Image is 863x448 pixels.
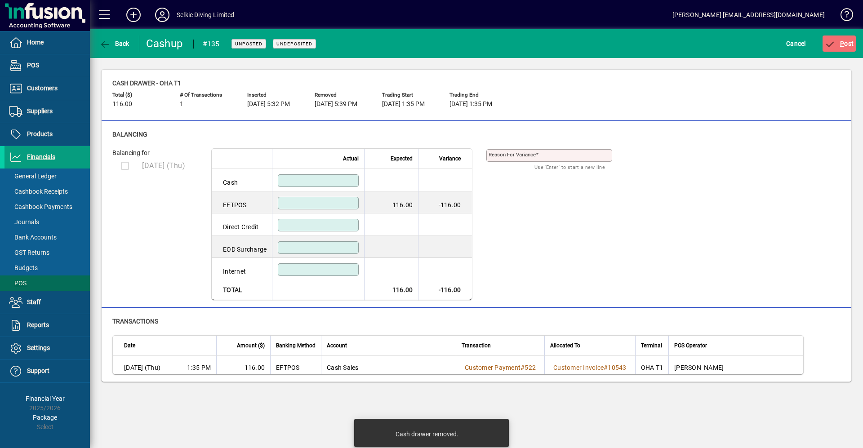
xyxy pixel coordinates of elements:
a: Customer Payment#522 [462,363,539,373]
td: [PERSON_NAME] [668,356,803,374]
div: Balancing for [112,148,202,158]
span: P [840,40,844,47]
span: Package [33,414,57,421]
span: Financials [27,153,55,160]
span: # of Transactions [180,92,234,98]
span: Settings [27,344,50,351]
td: EFTPOS [270,356,321,374]
span: [DATE] 5:39 PM [315,101,357,108]
td: -116.00 [418,280,472,300]
span: [DATE] 1:35 PM [382,101,425,108]
span: Reports [27,321,49,328]
td: Cash [212,169,272,191]
span: Customers [27,84,58,92]
a: Products [4,123,90,146]
span: # [604,364,608,371]
a: Customers [4,77,90,100]
span: POS Operator [674,341,707,350]
td: Internet [212,258,272,280]
span: Trading start [382,92,436,98]
span: Banking Method [276,341,316,350]
button: Back [97,35,132,52]
a: Reports [4,314,90,337]
div: #135 [203,37,220,51]
span: Customer Invoice [553,364,604,371]
span: Total ($) [112,92,166,98]
span: Allocated To [550,341,580,350]
td: Cash Sales [321,356,456,374]
div: Selkie Diving Limited [177,8,235,22]
span: Cashbook Payments [9,203,72,210]
td: 116.00 [216,356,270,374]
a: Suppliers [4,100,90,123]
span: Trading end [449,92,503,98]
a: Cashbook Receipts [4,184,90,199]
button: Add [119,7,148,23]
span: Support [27,367,49,374]
span: [DATE] (Thu) [142,161,185,170]
a: General Ledger [4,169,90,184]
td: 116.00 [364,280,418,300]
span: POS [27,62,39,69]
a: POS [4,275,90,291]
span: Cashbook Receipts [9,188,68,195]
td: OHA T1 [635,356,669,374]
span: Journals [9,218,39,226]
a: GST Returns [4,245,90,260]
td: EOD Surcharge [212,236,272,258]
div: Cash drawer removed. [396,430,458,439]
div: Cashup [146,36,184,51]
span: Amount ($) [237,341,265,350]
span: [DATE] 5:32 PM [247,101,290,108]
a: Staff [4,291,90,314]
span: ost [825,40,854,47]
span: 1:35 PM [187,363,211,372]
mat-hint: Use 'Enter' to start a new line [534,162,605,172]
td: Direct Credit [212,213,272,236]
span: 116.00 [112,101,132,108]
span: Staff [27,298,41,306]
span: Actual [343,154,359,164]
span: Variance [439,154,461,164]
a: Budgets [4,260,90,275]
a: Cashbook Payments [4,199,90,214]
span: # [520,364,525,371]
span: Transaction [462,341,491,350]
span: Unposted [235,41,262,47]
span: Cash drawer - OHA T1 [112,80,181,87]
span: Transactions [112,318,158,325]
a: Knowledge Base [834,2,852,31]
td: Total [212,280,272,300]
mat-label: Reason for variance [489,151,536,158]
span: Terminal [641,341,662,350]
span: Customer Payment [465,364,520,371]
span: Expected [391,154,413,164]
span: 1 [180,101,183,108]
span: [DATE] 1:35 PM [449,101,492,108]
td: 116.00 [364,191,418,214]
span: Financial Year [26,395,65,402]
a: Customer Invoice#10543 [550,363,630,373]
span: GST Returns [9,249,49,256]
a: Support [4,360,90,382]
span: Back [99,40,129,47]
span: Products [27,130,53,138]
button: Post [823,35,856,52]
a: Bank Accounts [4,230,90,245]
div: [PERSON_NAME] [EMAIL_ADDRESS][DOMAIN_NAME] [672,8,825,22]
span: POS [9,279,27,287]
span: Removed [315,92,369,98]
span: [DATE] (Thu) [124,363,160,372]
a: Settings [4,337,90,359]
span: Suppliers [27,107,53,115]
a: Journals [4,214,90,230]
span: Undeposited [276,41,312,47]
span: Budgets [9,264,38,271]
span: Inserted [247,92,301,98]
a: Home [4,31,90,54]
span: Balancing [112,131,147,138]
button: Profile [148,7,177,23]
td: EFTPOS [212,191,272,214]
a: POS [4,54,90,77]
span: Home [27,39,44,46]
